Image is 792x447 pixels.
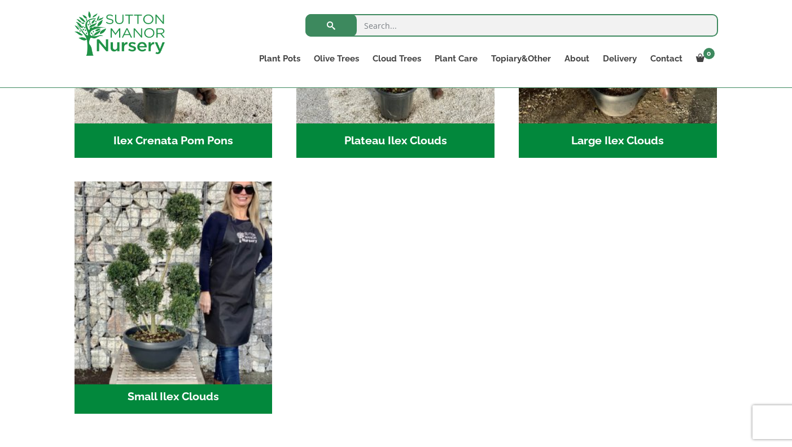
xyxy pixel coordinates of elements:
[75,123,273,158] h2: Ilex Crenata Pom Pons
[75,182,273,414] a: Visit product category Small Ilex Clouds
[644,51,689,67] a: Contact
[252,51,307,67] a: Plant Pots
[519,123,717,158] h2: Large Ilex Clouds
[75,379,273,414] h2: Small Ilex Clouds
[366,51,428,67] a: Cloud Trees
[75,11,165,56] img: logo
[596,51,644,67] a: Delivery
[689,51,718,67] a: 0
[307,51,366,67] a: Olive Trees
[484,51,558,67] a: Topiary&Other
[558,51,596,67] a: About
[69,177,277,384] img: Small Ilex Clouds
[305,14,718,37] input: Search...
[428,51,484,67] a: Plant Care
[296,123,495,158] h2: Plateau Ilex Clouds
[703,48,715,59] span: 0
